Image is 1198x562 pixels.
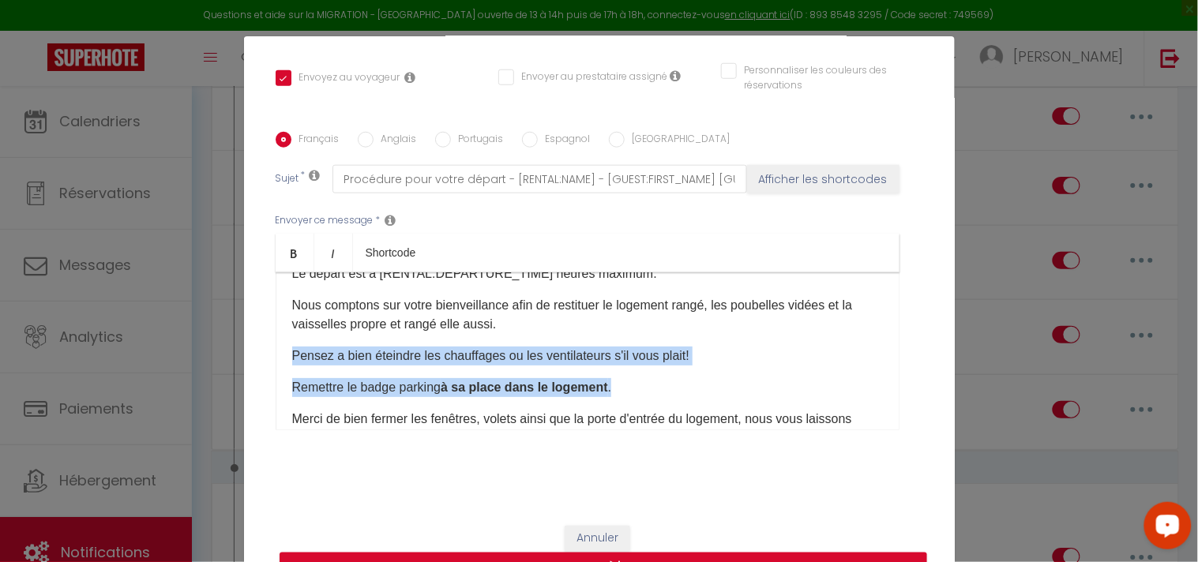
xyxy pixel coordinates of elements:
label: [GEOGRAPHIC_DATA] [625,132,730,149]
i: Subject [310,169,321,182]
a: Bold [276,234,314,272]
a: Italic [314,234,353,272]
label: Espagnol [538,132,591,149]
button: Afficher les shortcodes [747,165,899,193]
label: Envoyez au voyageur [291,70,400,88]
div: ​ [276,272,899,430]
label: Envoyer ce message [276,213,374,228]
p: Le départ est à [RENTAL:DEPARTURE_TIME] heures maximum. [292,264,883,283]
p: Pensez a bien éteindre les chauffages ou les ventilateurs s'il vous plait​!​ [292,347,883,365]
strong: à sa place dans le logement [441,380,608,394]
a: Shortcode [353,234,429,272]
i: Envoyer au voyageur [405,71,416,84]
p: Remettre le badge parking .​ [292,378,883,397]
label: Anglais [374,132,417,149]
p: Merci de bien fermer les fenêtres, volets ainsi que la porte d'entrée du logement, nous vous lais... [292,410,883,466]
i: Message [385,214,396,227]
label: Sujet [276,171,299,188]
i: Envoyer au prestataire si il est assigné [670,69,682,82]
label: Portugais [451,132,504,149]
iframe: LiveChat chat widget [1132,496,1198,562]
button: Annuler [565,526,630,553]
label: Français [291,132,340,149]
p: Nous comptons sur votre bienveillance afin de restituer le logement rangé, les poubelles vidées e... [292,296,883,334]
